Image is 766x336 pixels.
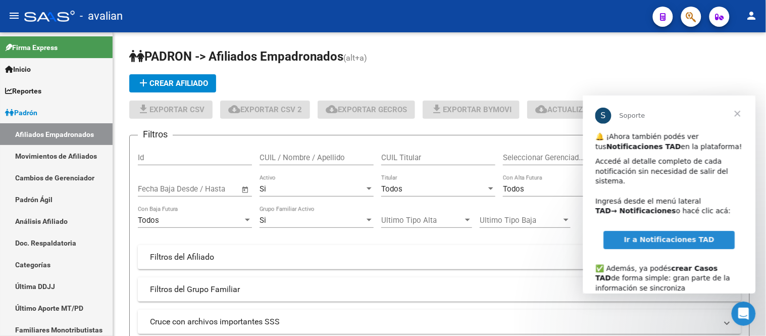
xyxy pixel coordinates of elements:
span: Exportar CSV [137,105,205,114]
button: Actualizar ultimo Empleador [527,101,675,119]
h3: Filtros [138,127,173,141]
mat-icon: cloud_download [326,103,338,115]
mat-icon: file_download [431,103,443,115]
span: Seleccionar Gerenciador [503,153,585,162]
mat-icon: cloud_download [228,103,240,115]
mat-icon: cloud_download [535,103,547,115]
span: Exportar Bymovi [431,105,512,114]
div: ✅ Además, ya podés de forma simple: gran parte de la información se sincroniza automáticamente y ... [13,158,160,227]
mat-icon: menu [8,10,20,22]
span: Ultimo Tipo Alta [381,216,463,225]
input: Fecha fin [188,184,237,194]
span: (alt+a) [343,53,367,63]
mat-icon: file_download [137,103,149,115]
button: Exportar Bymovi [423,101,520,119]
mat-icon: add [137,77,149,89]
span: Reportes [5,85,41,97]
span: Si [260,184,266,194]
span: Ultimo Tipo Baja [480,216,561,225]
iframe: Intercom live chat [732,302,756,326]
iframe: Intercom live chat mensaje [583,95,756,294]
input: Fecha inicio [138,184,179,194]
button: Open calendar [240,184,251,196]
span: Actualizar ultimo Empleador [535,105,667,114]
span: Exportar GECROS [326,105,407,114]
span: PADRON -> Afiliados Empadronados [129,50,343,64]
span: Padrón [5,107,37,118]
button: Exportar CSV [129,101,213,119]
span: Firma Express [5,42,58,53]
button: Crear Afiliado [129,74,216,92]
mat-expansion-panel-header: Filtros del Grupo Familiar [138,277,741,302]
mat-panel-title: Filtros del Afiliado [150,252,717,263]
mat-panel-title: Cruce con archivos importantes SSS [150,316,717,327]
span: Todos [503,184,524,194]
mat-expansion-panel-header: Filtros del Afiliado [138,245,741,269]
button: Exportar GECROS [318,101,415,119]
mat-icon: person [746,10,758,22]
mat-panel-title: Filtros del Grupo Familiar [150,284,717,295]
button: Exportar CSV 2 [220,101,310,119]
span: Exportar CSV 2 [228,105,302,114]
span: Todos [138,216,159,225]
span: Inicio [5,64,31,75]
span: Si [260,216,266,225]
span: - avalian [80,5,123,27]
mat-expansion-panel-header: Cruce con archivos importantes SSS [138,310,741,334]
span: Todos [381,184,402,194]
span: Crear Afiliado [137,79,208,88]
